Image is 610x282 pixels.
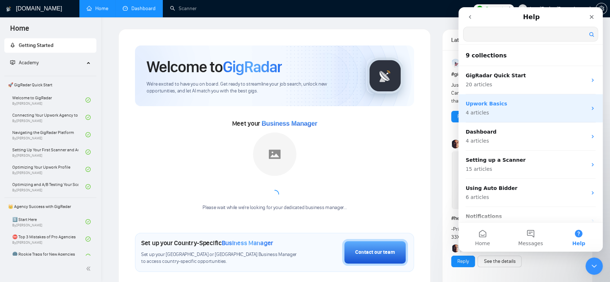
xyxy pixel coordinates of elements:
span: check-circle [86,167,91,172]
li: Getting Started [4,38,96,53]
iframe: Intercom live chat [585,257,603,275]
iframe: Intercom live chat [458,7,603,252]
span: double-left [86,265,93,272]
img: Anisuzzaman Khan [452,59,461,68]
div: Please wait while we're looking for your dedicated business manager... [198,204,351,211]
a: searchScanner [170,5,197,12]
span: Just signed up [DATE], my onboarding call is not till [DATE]. Can anyone help me to get started t... [451,82,580,104]
span: setting [596,6,607,12]
a: Reply [457,257,469,265]
a: Welcome to GigRadarBy[PERSON_NAME] [12,92,86,108]
a: 🌚 Rookie Traps for New Agencies [12,248,86,264]
span: Getting Started [19,42,53,48]
span: Connects: [485,5,507,13]
span: check-circle [86,219,91,224]
span: Set up your [GEOGRAPHIC_DATA] or [GEOGRAPHIC_DATA] Business Manager to access country-specific op... [141,251,301,265]
span: check-circle [86,254,91,259]
a: Navigating the GigRadar PlatformBy[PERSON_NAME] [12,127,86,143]
a: ⛔ Top 3 Mistakes of Pro AgenciesBy[PERSON_NAME] [12,231,86,247]
span: Business Manager [262,120,317,127]
span: 1 [508,5,511,13]
span: Latest Posts from the GigRadar Community [451,35,494,44]
span: check-circle [86,132,91,137]
button: Reply [451,111,475,122]
span: rocket [10,43,15,48]
button: Reply [451,256,475,267]
div: Contact our team [355,248,395,256]
h1: Welcome to [147,57,282,77]
span: check-circle [86,97,91,103]
span: check-circle [86,149,91,155]
a: dashboardDashboard [123,5,156,12]
a: setting [596,6,607,12]
span: We're excited to have you on board. Get ready to streamline your job search, unlock new opportuni... [147,81,355,95]
a: Connecting Your Upwork Agency to GigRadarBy[PERSON_NAME] [12,109,86,125]
span: check-circle [86,184,91,189]
a: Private Talen... [453,226,483,232]
button: setting [596,3,607,14]
a: 1️⃣ Start HereBy[PERSON_NAME] [12,214,86,230]
button: Contact our team [342,239,408,266]
span: Home [4,23,35,38]
img: logo [6,3,11,15]
span: Academy [10,60,39,66]
a: Setting Up Your First Scanner and Auto-BidderBy[PERSON_NAME] [12,144,86,160]
span: user [520,6,525,11]
img: weqQh+iSagEgQAAAABJRU5ErkJggg== [452,151,539,209]
a: Optimizing and A/B Testing Your Scanner for Better ResultsBy[PERSON_NAME] [12,179,86,195]
span: Academy [19,60,39,66]
a: homeHome [87,5,108,12]
h1: # gigradar-hub [451,70,584,78]
img: gigradar-logo.png [367,58,403,94]
span: Business Manager [222,239,273,247]
span: Meet your [232,120,317,127]
span: check-circle [86,237,91,242]
img: placeholder.png [253,133,296,176]
span: 🚀 GigRadar Quick Start [5,78,96,92]
span: loading [269,189,280,200]
span: fund-projection-screen [10,60,15,65]
img: Vadym [452,140,461,148]
span: GigRadar [223,57,282,77]
button: See the details [478,256,522,267]
span: 👑 Agency Success with GigRadar [5,199,96,214]
img: upwork-logo.png [477,6,483,12]
a: See the details [484,257,515,265]
span: - | $54.61k Earned | 63 jobs | Since [DATE] | 33XP [451,226,572,240]
h1: # help-channel [451,214,584,222]
a: Reply [457,113,469,121]
span: check-circle [86,115,91,120]
h1: Set up your Country-Specific [141,239,273,247]
a: Optimizing Your Upwork ProfileBy[PERSON_NAME] [12,161,86,177]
